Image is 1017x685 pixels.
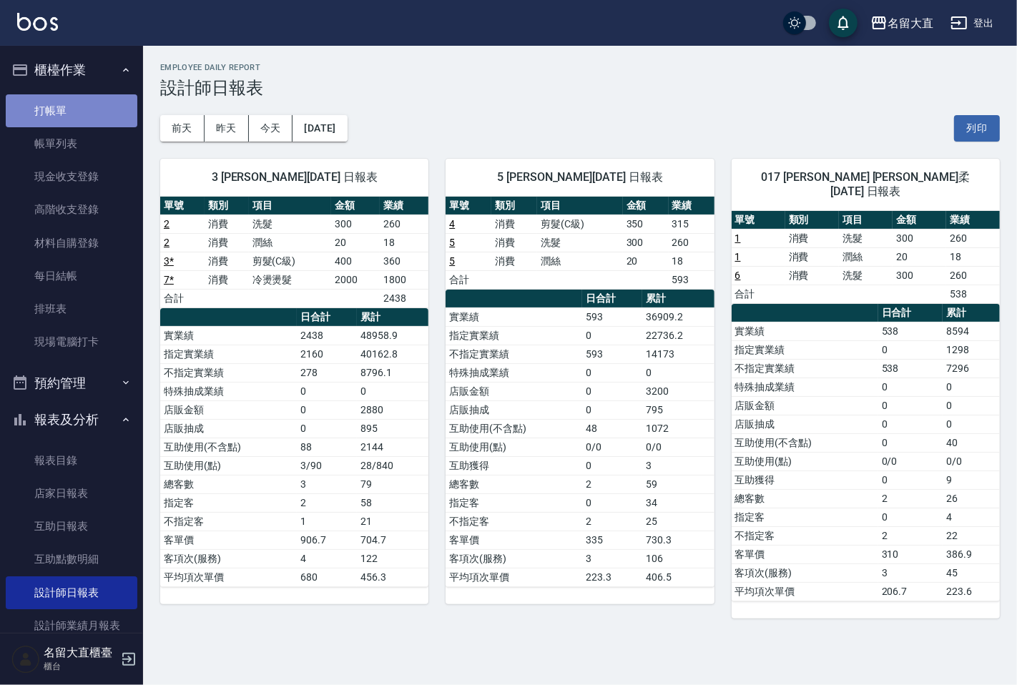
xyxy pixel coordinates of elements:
[669,215,714,233] td: 315
[582,512,642,531] td: 2
[6,260,137,292] a: 每日結帳
[357,475,428,493] td: 79
[945,10,1000,36] button: 登出
[669,233,714,252] td: 260
[6,325,137,358] a: 現場電腦打卡
[785,211,839,230] th: 類別
[732,526,878,545] td: 不指定客
[878,582,943,601] td: 206.7
[943,563,1000,582] td: 45
[297,308,357,327] th: 日合計
[446,512,582,531] td: 不指定客
[446,290,714,587] table: a dense table
[878,470,943,489] td: 0
[297,531,357,549] td: 906.7
[205,115,249,142] button: 昨天
[943,415,1000,433] td: 0
[943,508,1000,526] td: 4
[449,237,455,248] a: 5
[946,247,1000,266] td: 18
[642,326,714,345] td: 22736.2
[878,304,943,322] th: 日合計
[160,382,297,400] td: 特殊抽成業績
[839,266,893,285] td: 洗髮
[380,252,428,270] td: 360
[11,645,40,674] img: Person
[943,526,1000,545] td: 22
[6,401,137,438] button: 報表及分析
[582,531,642,549] td: 335
[446,456,582,475] td: 互助獲得
[582,493,642,512] td: 0
[160,308,428,587] table: a dense table
[6,94,137,127] a: 打帳單
[249,197,331,215] th: 項目
[839,247,893,266] td: 潤絲
[357,382,428,400] td: 0
[6,543,137,576] a: 互助點數明細
[732,211,1000,304] table: a dense table
[943,470,1000,489] td: 9
[357,363,428,382] td: 8796.1
[642,363,714,382] td: 0
[878,452,943,470] td: 0/0
[17,13,58,31] img: Logo
[205,270,249,289] td: 消費
[943,340,1000,359] td: 1298
[297,345,357,363] td: 2160
[357,438,428,456] td: 2144
[669,252,714,270] td: 18
[732,563,878,582] td: 客項次(服務)
[642,549,714,568] td: 106
[878,508,943,526] td: 0
[582,568,642,586] td: 223.3
[642,400,714,419] td: 795
[642,382,714,400] td: 3200
[160,363,297,382] td: 不指定實業績
[6,365,137,402] button: 預約管理
[582,326,642,345] td: 0
[732,378,878,396] td: 特殊抽成業績
[297,400,357,419] td: 0
[331,233,380,252] td: 20
[6,227,137,260] a: 材料自購登錄
[297,363,357,382] td: 278
[6,609,137,642] a: 設計師業績月報表
[446,345,582,363] td: 不指定實業績
[537,233,622,252] td: 洗髮
[160,63,1000,72] h2: Employee Daily Report
[205,233,249,252] td: 消費
[642,438,714,456] td: 0/0
[380,289,428,307] td: 2438
[160,78,1000,98] h3: 設計師日報表
[6,160,137,193] a: 現金收支登錄
[380,233,428,252] td: 18
[943,322,1000,340] td: 8594
[297,438,357,456] td: 88
[297,326,357,345] td: 2438
[642,456,714,475] td: 3
[6,510,137,543] a: 互助日報表
[732,359,878,378] td: 不指定實業績
[249,270,331,289] td: 冷燙燙髮
[732,285,785,303] td: 合計
[943,378,1000,396] td: 0
[160,456,297,475] td: 互助使用(點)
[642,307,714,326] td: 36909.2
[249,252,331,270] td: 剪髮(C級)
[732,396,878,415] td: 店販金額
[642,475,714,493] td: 59
[642,568,714,586] td: 406.5
[357,345,428,363] td: 40162.8
[449,218,455,230] a: 4
[331,270,380,289] td: 2000
[357,419,428,438] td: 895
[623,233,669,252] td: 300
[732,304,1000,601] table: a dense table
[446,270,491,289] td: 合計
[44,660,117,673] p: 櫃台
[582,475,642,493] td: 2
[164,237,169,248] a: 2
[582,382,642,400] td: 0
[44,646,117,660] h5: 名留大直櫃臺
